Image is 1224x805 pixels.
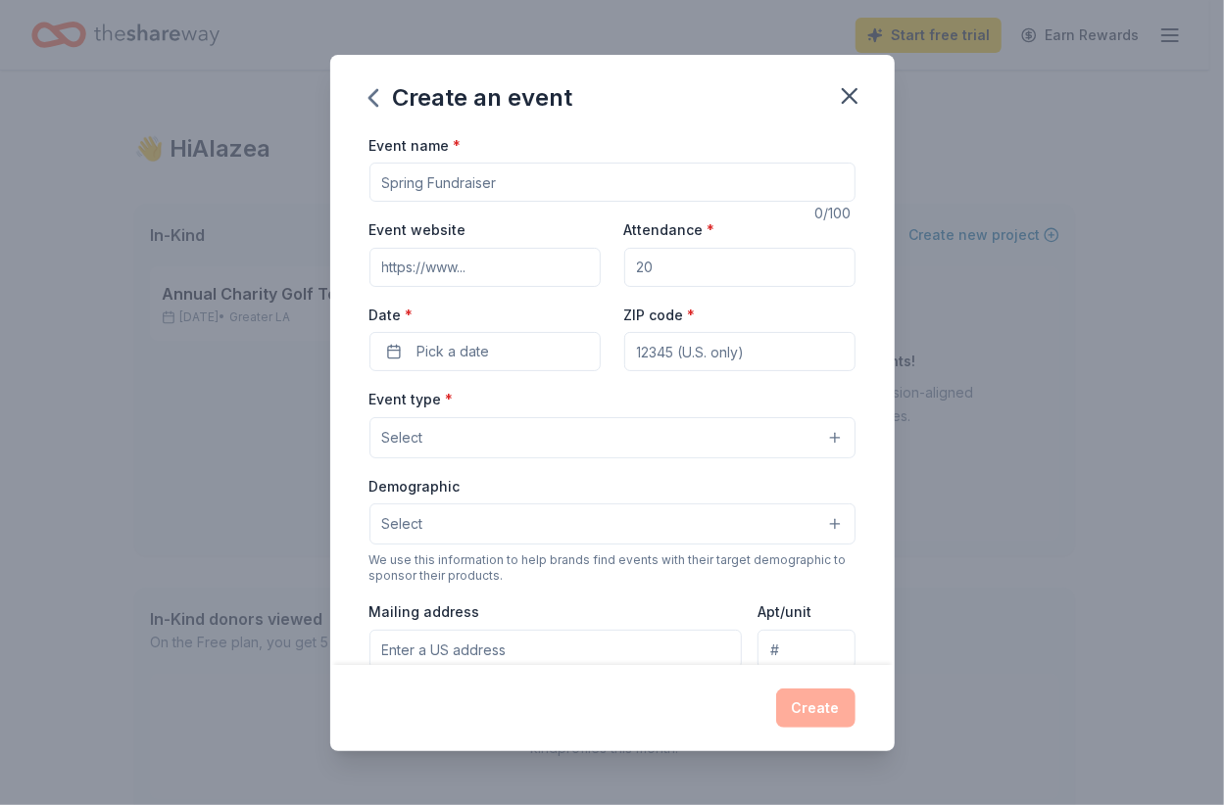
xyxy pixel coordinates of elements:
[369,163,856,202] input: Spring Fundraiser
[369,602,480,622] label: Mailing address
[758,602,811,622] label: Apt/unit
[369,503,856,545] button: Select
[369,332,601,371] button: Pick a date
[624,220,715,240] label: Attendance
[369,390,454,409] label: Event type
[369,82,573,114] div: Create an event
[815,202,856,225] div: 0 /100
[369,136,462,156] label: Event name
[369,552,856,584] div: We use this information to help brands find events with their target demographic to sponsor their...
[758,630,855,669] input: #
[382,512,423,536] span: Select
[369,306,601,325] label: Date
[369,220,466,240] label: Event website
[417,340,490,363] span: Pick a date
[382,426,423,450] span: Select
[624,306,696,325] label: ZIP code
[369,248,601,287] input: https://www...
[624,248,856,287] input: 20
[369,630,743,669] input: Enter a US address
[369,417,856,458] button: Select
[369,477,461,497] label: Demographic
[624,332,856,371] input: 12345 (U.S. only)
